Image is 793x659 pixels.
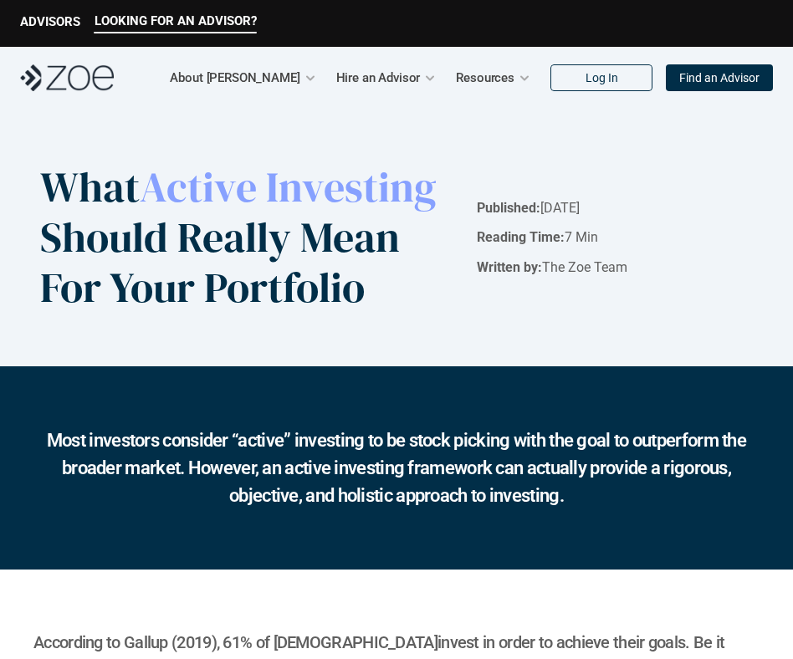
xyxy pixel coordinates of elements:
strong: Reading Time: [477,229,565,245]
p: ADVISORS [20,14,80,29]
p: Find an Advisor [679,71,760,85]
strong: Written by: [477,259,542,275]
strong: Published: [477,200,540,216]
span: What [40,158,140,216]
p: Resources [456,65,514,90]
p: Should Really Mean [40,212,446,263]
p: [DATE] [477,200,709,216]
p: 7 Min [477,229,598,245]
a: Find an Advisor [666,64,773,91]
p: For Your Portfolio​ [40,263,446,313]
a: Log In [550,64,652,91]
a: According to Gallup (2019), 61% of [DEMOGRAPHIC_DATA] [33,632,437,652]
p: Active Investing [40,162,446,212]
h2: Most investors consider “active” investing to be stock picking with the goal to outperform the br... [40,427,753,509]
p: LOOKING FOR AN ADVISOR? [95,13,257,28]
p: Log In [586,71,618,85]
p: About [PERSON_NAME] [170,65,299,90]
p: Hire an Advisor [336,65,421,90]
p: The Zoe Team [477,259,681,275]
